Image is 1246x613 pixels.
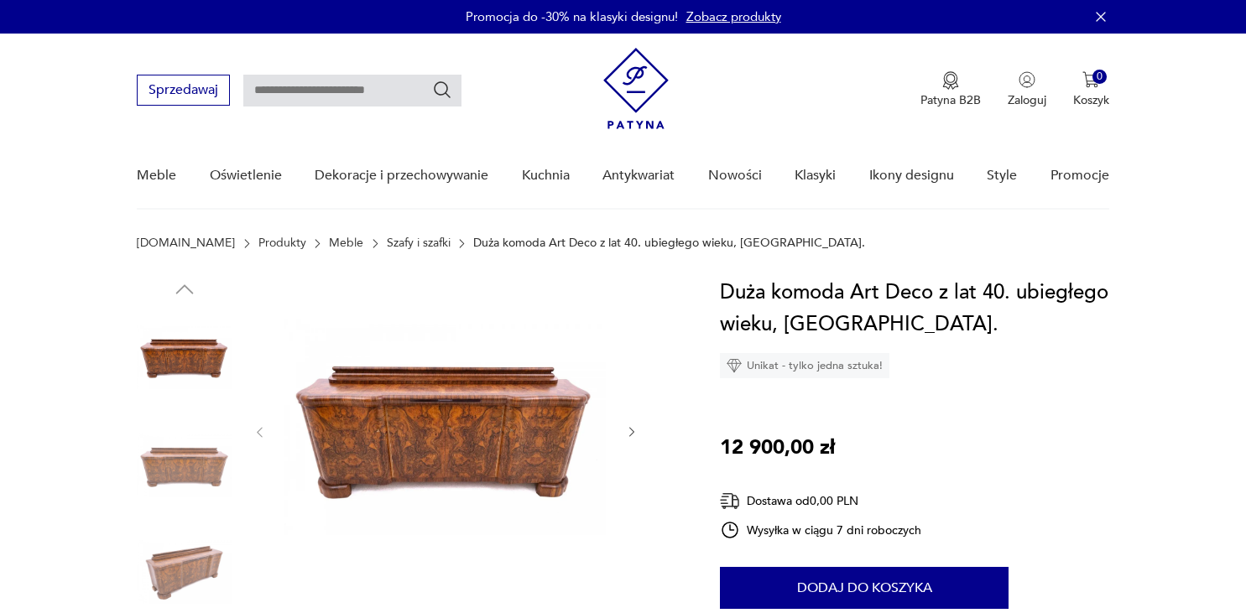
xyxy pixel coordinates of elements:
[522,143,570,208] a: Kuchnia
[1073,71,1109,108] button: 0Koszyk
[387,236,451,250] a: Szafy i szafki
[329,236,363,250] a: Meble
[720,432,835,464] p: 12 900,00 zł
[720,520,921,540] div: Wysyłka w ciągu 7 dni roboczych
[284,277,607,585] img: Zdjęcie produktu Duża komoda Art Deco z lat 40. ubiegłego wieku, Polska.
[1073,92,1109,108] p: Koszyk
[137,418,232,513] img: Zdjęcie produktu Duża komoda Art Deco z lat 40. ubiegłego wieku, Polska.
[1019,71,1035,88] img: Ikonka użytkownika
[1092,70,1107,84] div: 0
[987,143,1017,208] a: Style
[720,353,889,378] div: Unikat - tylko jedna sztuka!
[1082,71,1099,88] img: Ikona koszyka
[727,358,742,373] img: Ikona diamentu
[920,92,981,108] p: Patyna B2B
[1050,143,1109,208] a: Promocje
[869,143,954,208] a: Ikony designu
[432,80,452,100] button: Szukaj
[942,71,959,90] img: Ikona medalu
[920,71,981,108] button: Patyna B2B
[137,143,176,208] a: Meble
[137,310,232,406] img: Zdjęcie produktu Duża komoda Art Deco z lat 40. ubiegłego wieku, Polska.
[1008,92,1046,108] p: Zaloguj
[720,491,740,512] img: Ikona dostawy
[315,143,488,208] a: Dekoracje i przechowywanie
[603,48,669,129] img: Patyna - sklep z meblami i dekoracjami vintage
[137,86,230,97] a: Sprzedawaj
[258,236,306,250] a: Produkty
[720,491,921,512] div: Dostawa od 0,00 PLN
[210,143,282,208] a: Oświetlenie
[708,143,762,208] a: Nowości
[137,236,235,250] a: [DOMAIN_NAME]
[686,8,781,25] a: Zobacz produkty
[466,8,678,25] p: Promocja do -30% na klasyki designu!
[137,75,230,106] button: Sprzedawaj
[720,567,1009,609] button: Dodaj do koszyka
[920,71,981,108] a: Ikona medaluPatyna B2B
[602,143,675,208] a: Antykwariat
[1008,71,1046,108] button: Zaloguj
[473,236,865,250] p: Duża komoda Art Deco z lat 40. ubiegłego wieku, [GEOGRAPHIC_DATA].
[720,277,1108,340] h1: Duża komoda Art Deco z lat 40. ubiegłego wieku, [GEOGRAPHIC_DATA].
[795,143,836,208] a: Klasyki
